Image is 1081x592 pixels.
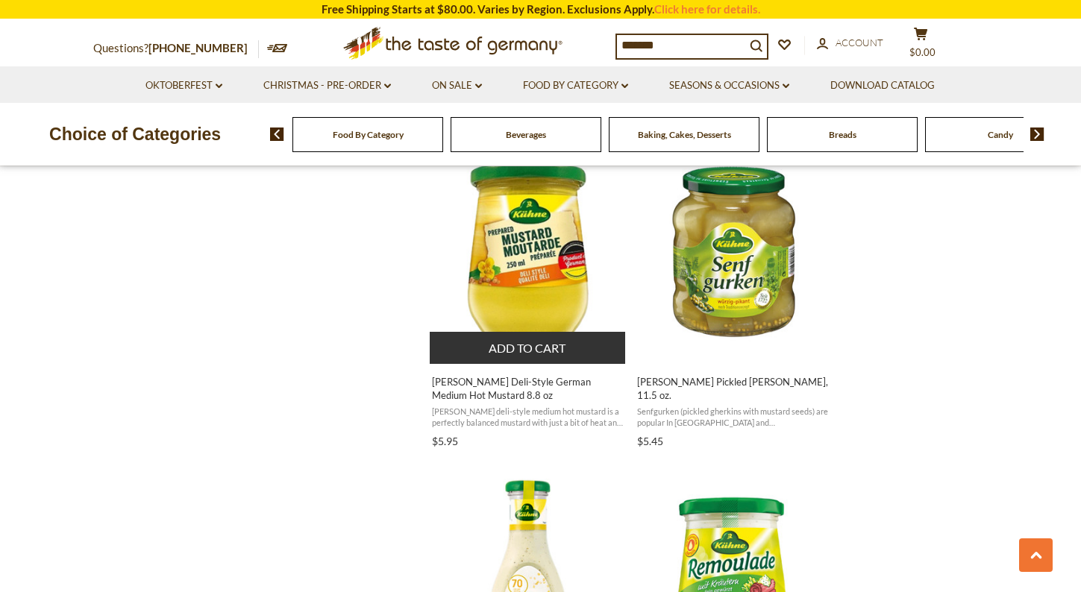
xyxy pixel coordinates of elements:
[1030,127,1044,141] img: next arrow
[270,127,284,141] img: previous arrow
[432,375,625,402] span: [PERSON_NAME] Deli-Style German Medium Hot Mustard 8.8 oz
[830,78,935,94] a: Download Catalog
[506,129,546,140] a: Beverages
[523,78,628,94] a: Food By Category
[654,2,760,16] a: Click here for details.
[333,129,404,140] a: Food By Category
[637,375,830,402] span: [PERSON_NAME] Pickled [PERSON_NAME], 11.5 oz.
[638,129,731,140] a: Baking, Cakes, Desserts
[817,35,883,51] a: Account
[988,129,1013,140] a: Candy
[430,140,627,453] a: Kuehne Deli-Style German Medium Hot Mustard 8.8 oz
[637,435,663,447] span: $5.45
[148,41,248,54] a: [PHONE_NUMBER]
[430,153,627,350] img: Kuehne Deli-Style German Medium Hot Mustard 8.8 oz
[432,78,482,94] a: On Sale
[432,406,625,429] span: [PERSON_NAME] deli-style medium hot mustard is a perfectly balanced mustard with just a bit of he...
[899,27,944,64] button: $0.00
[432,435,458,447] span: $5.95
[829,129,856,140] a: Breads
[637,406,830,429] span: Senfgurken (pickled gherkins with mustard seeds) are popular In [GEOGRAPHIC_DATA] and [GEOGRAPHIC...
[93,39,259,58] p: Questions?
[430,332,626,364] button: Add to cart
[263,78,391,94] a: Christmas - PRE-ORDER
[635,140,833,453] a: Kuehne Pickled Mustard Gherkins, 11.5 oz.
[635,153,833,350] img: Kuehne Pickled Mustard Gherkins, 11.5 oz.
[669,78,789,94] a: Seasons & Occasions
[145,78,222,94] a: Oktoberfest
[836,37,883,48] span: Account
[909,46,936,58] span: $0.00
